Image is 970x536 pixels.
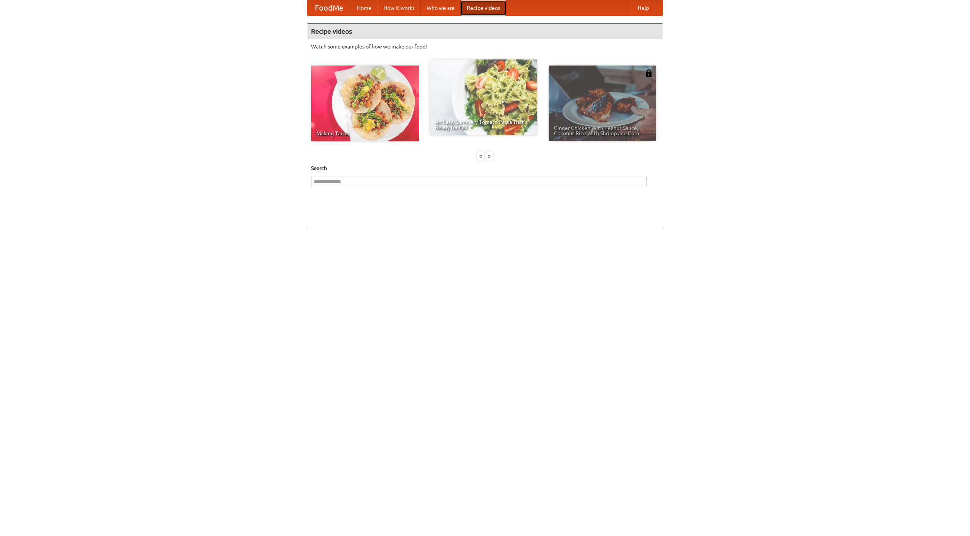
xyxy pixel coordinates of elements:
div: « [477,151,484,161]
div: » [486,151,493,161]
a: FoodMe [307,0,351,16]
span: Making Tacos [316,131,413,136]
a: An Easy, Summery Tomato Pasta That's Ready for Fall [430,59,537,135]
a: Home [351,0,377,16]
h4: Recipe videos [307,24,663,39]
a: Who we are [421,0,461,16]
a: Making Tacos [311,66,419,141]
img: 483408.png [645,69,652,77]
p: Watch some examples of how we make our food! [311,43,659,50]
a: Recipe videos [461,0,506,16]
h5: Search [311,164,659,172]
a: Help [632,0,655,16]
span: An Easy, Summery Tomato Pasta That's Ready for Fall [435,119,532,130]
a: How it works [377,0,421,16]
